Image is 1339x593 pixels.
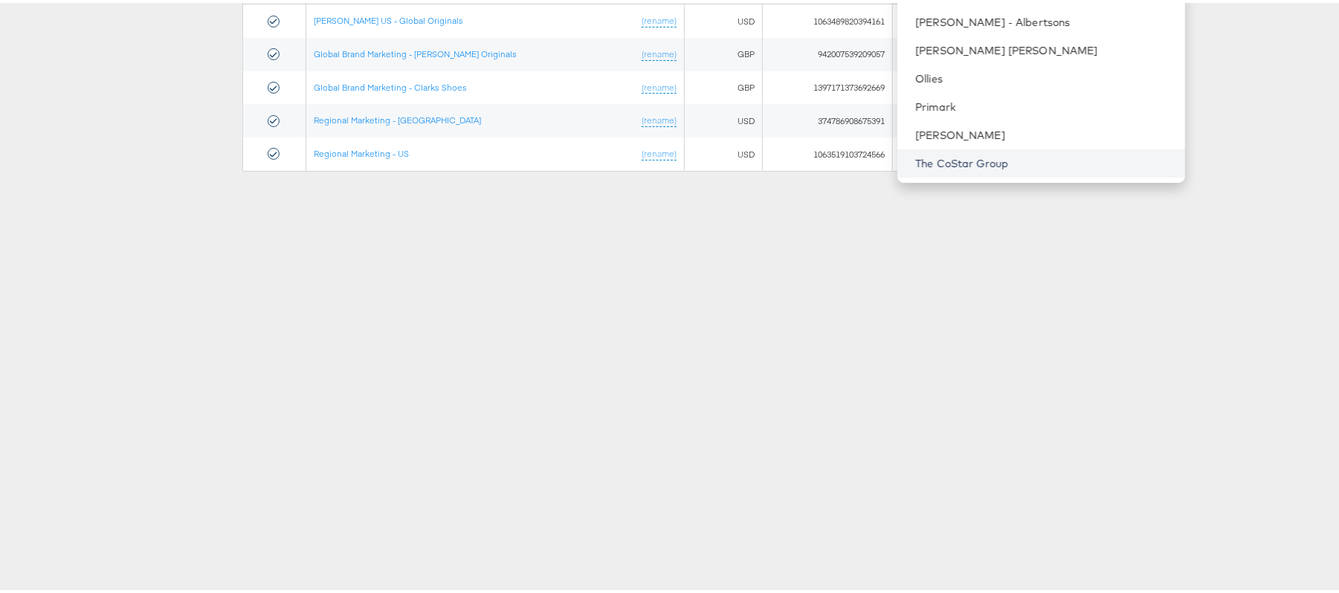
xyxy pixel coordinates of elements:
a: [PERSON_NAME] [915,125,1173,140]
a: [PERSON_NAME] - Albertsons [915,12,1173,27]
td: USD [685,135,763,168]
td: America/New_York [892,1,1088,35]
a: (rename) [642,45,677,58]
a: (rename) [642,12,677,25]
a: Ollies [915,68,1173,83]
td: America/New_York [892,135,1088,168]
a: [PERSON_NAME] [PERSON_NAME] [915,40,1173,55]
a: Global Brand Marketing - [PERSON_NAME] Originals [314,45,517,56]
a: (rename) [642,79,677,91]
td: GBP [685,68,763,102]
td: 374786908675391 [763,101,893,135]
a: (rename) [642,145,677,158]
td: USD [685,101,763,135]
td: 942007539209057 [763,35,893,68]
a: Regional Marketing - [GEOGRAPHIC_DATA] [314,111,481,123]
td: 1063489820394161 [763,1,893,35]
td: USD [685,1,763,35]
a: Primark [915,97,1173,111]
td: 1397171373692669 [763,68,893,102]
td: GBP [685,35,763,68]
td: 1063519103724566 [763,135,893,168]
td: America/New_York [892,68,1088,102]
td: America/New_York [892,101,1088,135]
a: Regional Marketing - US [314,145,409,156]
a: The CoStar Group [915,153,1173,168]
td: Europe/[GEOGRAPHIC_DATA] [892,35,1088,68]
a: [PERSON_NAME] US - Global Originals [314,12,463,23]
a: (rename) [642,111,677,124]
a: Global Brand Marketing - Clarks Shoes [314,79,467,90]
